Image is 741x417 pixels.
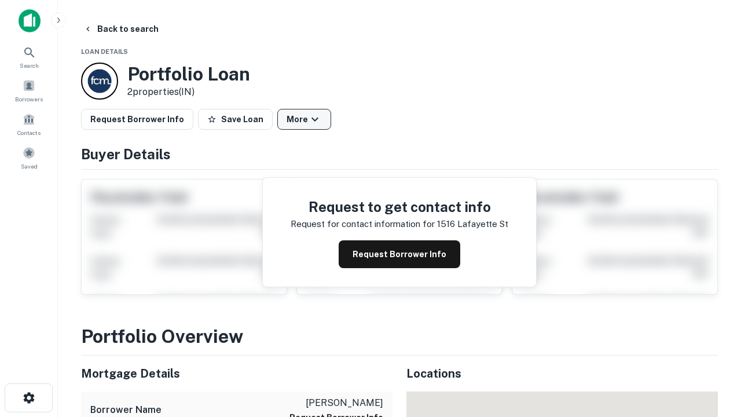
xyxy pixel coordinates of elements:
button: Request Borrower Info [339,240,460,268]
a: Saved [3,142,54,173]
h4: Request to get contact info [291,196,508,217]
h6: Borrower Name [90,403,162,417]
iframe: Chat Widget [683,324,741,380]
button: Back to search [79,19,163,39]
p: 1516 lafayette st [437,217,508,231]
span: Borrowers [15,94,43,104]
h4: Buyer Details [81,144,718,164]
img: capitalize-icon.png [19,9,41,32]
a: Search [3,41,54,72]
a: Borrowers [3,75,54,106]
button: More [277,109,331,130]
p: Request for contact information for [291,217,435,231]
span: Search [20,61,39,70]
a: Contacts [3,108,54,140]
span: Contacts [17,128,41,137]
p: [PERSON_NAME] [289,396,383,410]
button: Request Borrower Info [81,109,193,130]
span: Loan Details [81,48,128,55]
h5: Mortgage Details [81,365,392,382]
p: 2 properties (IN) [127,85,250,99]
h3: Portfolio Overview [81,323,718,350]
h5: Locations [406,365,718,382]
span: Saved [21,162,38,171]
button: Save Loan [198,109,273,130]
h3: Portfolio Loan [127,63,250,85]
